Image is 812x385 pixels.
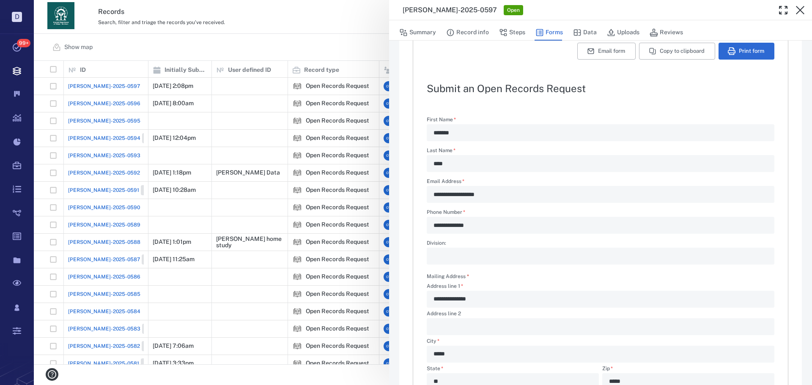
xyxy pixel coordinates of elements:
h3: [PERSON_NAME]-2025-0597 [403,5,497,15]
label: Phone Number [427,210,774,217]
div: Last Name [427,155,774,172]
label: State [427,366,599,373]
label: Address line 2 [427,311,774,318]
button: Uploads [607,25,639,41]
div: Phone Number [427,217,774,234]
button: Copy to clipboard [639,43,715,60]
button: Record info [446,25,489,41]
span: required [467,273,469,279]
span: Help [19,6,36,14]
div: Email Address [427,186,774,203]
button: Data [573,25,597,41]
h2: Submit an Open Records Request [427,83,774,93]
div: Division: [427,248,774,265]
label: First Name [427,117,774,124]
span: 99+ [17,39,30,47]
label: Address line 1 [427,284,774,291]
div: First Name [427,124,774,141]
label: City [427,339,774,346]
button: Toggle Fullscreen [775,2,792,19]
button: Steps [499,25,525,41]
button: Print form [719,43,774,60]
label: Division: [427,240,774,248]
label: Mailing Address [427,273,469,280]
button: Email form [577,43,636,60]
button: Close [792,2,809,19]
p: D [12,12,22,22]
button: Forms [535,25,563,41]
label: Zip [602,366,774,373]
label: Email Address [427,179,774,186]
span: Open [505,7,521,14]
button: Reviews [650,25,683,41]
label: Last Name [427,148,774,155]
button: Summary [399,25,436,41]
